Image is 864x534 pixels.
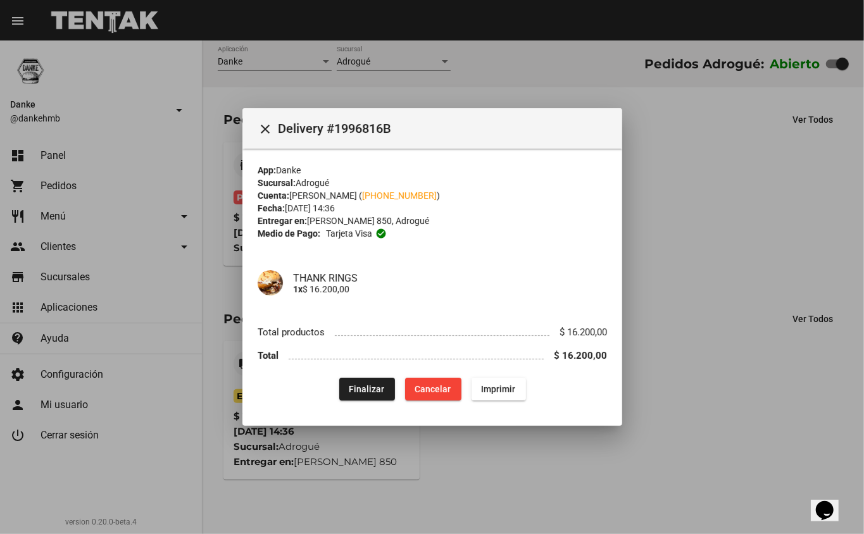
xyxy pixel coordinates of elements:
[258,321,607,344] li: Total productos $ 16.200,00
[253,116,278,141] button: Cerrar
[258,202,607,214] div: [DATE] 14:36
[415,384,451,394] span: Cancelar
[258,122,273,137] mat-icon: Cerrar
[258,189,607,202] div: [PERSON_NAME] ( )
[278,118,612,139] span: Delivery #1996816B
[404,378,461,400] button: Cancelar
[293,284,607,294] p: $ 16.200,00
[811,483,851,521] iframe: chat widget
[258,177,607,189] div: Adrogué
[481,384,515,394] span: Imprimir
[258,164,607,177] div: Danke
[258,190,289,201] strong: Cuenta:
[471,378,525,400] button: Imprimir
[349,384,384,394] span: Finalizar
[258,270,283,295] img: 1d3925b4-3dc7-452b-aa71-7cd7831306f0.png
[258,178,296,188] strong: Sucursal:
[258,227,320,240] strong: Medio de Pago:
[293,284,303,294] b: 1x
[258,214,607,227] div: [PERSON_NAME] 850, Adrogué
[293,272,607,284] h4: THANK RINGS
[258,203,285,213] strong: Fecha:
[325,227,372,240] span: Tarjeta visa
[258,344,607,368] li: Total $ 16.200,00
[339,378,394,400] button: Finalizar
[258,165,276,175] strong: App:
[258,216,307,226] strong: Entregar en:
[362,190,437,201] a: [PHONE_NUMBER]
[375,228,386,239] mat-icon: check_circle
